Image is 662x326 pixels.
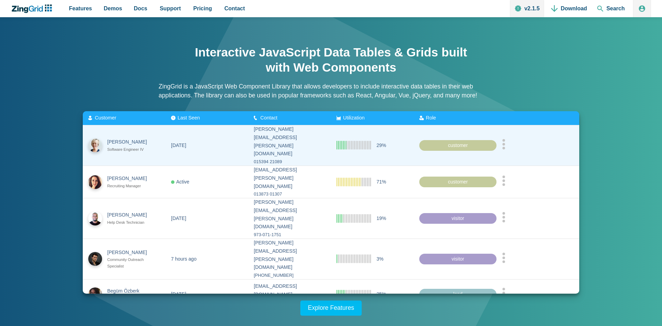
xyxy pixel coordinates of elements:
div: Recruiting Manager [107,183,153,189]
div: [PERSON_NAME] [107,175,153,183]
div: [EMAIL_ADDRESS][DOMAIN_NAME] [254,282,325,299]
span: Support [160,4,181,13]
div: 7 hours ago [171,255,197,263]
div: 015394 21089 [254,158,325,166]
span: 29% [377,141,386,149]
div: Active [171,178,189,186]
div: [PERSON_NAME] [107,248,153,256]
div: [PERSON_NAME] [107,138,153,146]
div: Help Desk Technician [107,219,153,226]
div: [DATE] [171,141,186,149]
span: Contact [260,115,278,120]
span: Customer [95,115,116,120]
span: Utilization [343,115,364,120]
div: [DATE] [171,214,186,222]
div: [PHONE_NUMBER] [254,272,325,279]
span: Docs [134,4,147,13]
div: lead [419,289,496,300]
span: Last Seen [178,115,200,120]
span: Demos [104,4,122,13]
div: [PERSON_NAME][EMAIL_ADDRESS][PERSON_NAME][DOMAIN_NAME] [254,198,325,231]
div: visitor [419,253,496,264]
span: 3% [377,255,383,263]
div: [PERSON_NAME] [107,211,153,219]
span: 19% [377,214,386,222]
div: [PERSON_NAME][EMAIL_ADDRESS][PERSON_NAME][DOMAIN_NAME] [254,239,325,272]
h1: Interactive JavaScript Data Tables & Grids built with Web Components [193,45,469,75]
span: 71% [377,178,386,186]
span: Contact [224,4,245,13]
div: 973-071-1751 [254,231,325,239]
div: 013873 01307 [254,190,325,198]
div: Community Outreach Specialist [107,256,153,270]
div: customer [419,140,496,151]
a: Explore Features [300,301,362,316]
div: Software Engineer IV [107,146,153,153]
div: visitor [419,213,496,224]
span: Role [426,115,436,120]
p: ZingGrid is a JavaScript Web Component Library that allows developers to include interactive data... [159,82,503,100]
div: [DATE] [171,290,186,298]
span: 25% [377,290,386,298]
div: [PERSON_NAME][EMAIL_ADDRESS][PERSON_NAME][DOMAIN_NAME] [254,125,325,158]
div: customer [419,176,496,187]
span: Pricing [193,4,212,13]
div: Begüm Özberk [107,287,153,295]
div: [EMAIL_ADDRESS][PERSON_NAME][DOMAIN_NAME] [254,166,325,190]
a: ZingChart Logo. Click to return to the homepage [11,4,56,13]
span: Features [69,4,92,13]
